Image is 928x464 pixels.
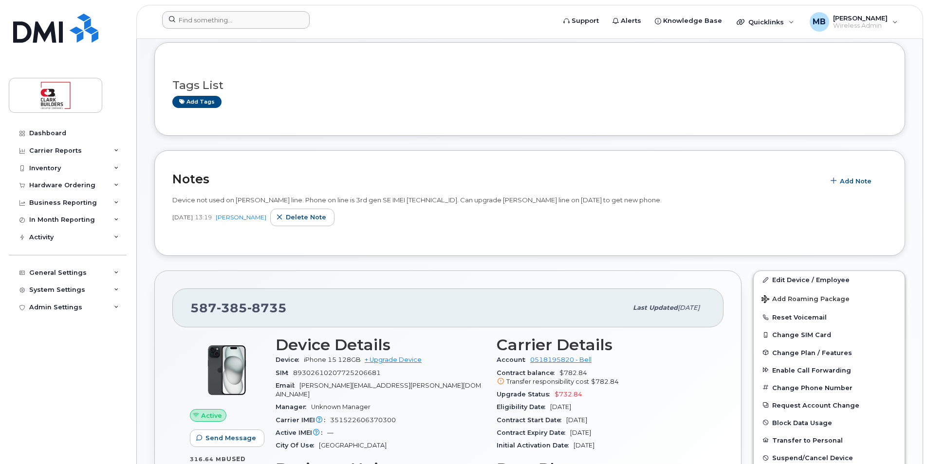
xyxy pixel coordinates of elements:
span: Add Note [840,177,872,186]
span: SIM [276,369,293,376]
a: Support [557,11,606,31]
span: [DATE] [570,429,591,436]
button: Transfer to Personal [754,431,905,449]
span: Contract balance [497,369,559,376]
span: [DATE] [574,442,594,449]
span: 89302610207725206681 [293,369,381,376]
span: City Of Use [276,442,319,449]
span: Wireless Admin [833,22,888,30]
span: [GEOGRAPHIC_DATA] [319,442,387,449]
a: 0518195820 - Bell [530,356,592,363]
span: 8735 [247,301,287,315]
span: 587 [190,301,287,315]
span: Active [201,411,222,420]
span: — [327,429,334,436]
button: Block Data Usage [754,414,905,431]
span: [DATE] [550,403,571,410]
span: 13:19 [195,213,212,221]
span: 385 [217,301,247,315]
span: Suspend/Cancel Device [772,454,853,462]
input: Find something... [162,11,310,29]
a: [PERSON_NAME] [216,214,266,221]
span: Active IMEI [276,429,327,436]
span: [PERSON_NAME] [833,14,888,22]
button: Delete note [270,209,334,226]
iframe: Messenger Launcher [886,422,921,457]
span: [DATE] [566,416,587,424]
button: Send Message [190,429,264,447]
span: Initial Activation Date [497,442,574,449]
h3: Carrier Details [497,336,706,354]
span: 316.64 MB [190,456,226,463]
span: Enable Call Forwarding [772,366,851,374]
button: Change Plan / Features [754,344,905,361]
span: MB [813,16,826,28]
span: Last updated [633,304,678,311]
div: Quicklinks [730,12,801,32]
div: Matthew Buttrey [803,12,905,32]
a: Knowledge Base [648,11,729,31]
button: Change SIM Card [754,326,905,343]
a: Alerts [606,11,648,31]
button: Enable Call Forwarding [754,361,905,379]
span: Delete note [286,213,326,222]
span: 351522606370300 [330,416,396,424]
a: Edit Device / Employee [754,271,905,288]
h3: Tags List [172,79,887,91]
span: [PERSON_NAME][EMAIL_ADDRESS][PERSON_NAME][DOMAIN_NAME] [276,382,481,398]
span: Add Roaming Package [761,295,850,304]
span: [DATE] [172,213,193,221]
span: $782.84 [591,378,619,385]
button: Request Account Change [754,396,905,414]
span: Upgrade Status [497,391,555,398]
span: iPhone 15 128GB [304,356,361,363]
span: Email [276,382,299,389]
span: Account [497,356,530,363]
span: [DATE] [678,304,700,311]
button: Add Note [824,172,880,190]
button: Reset Voicemail [754,308,905,326]
span: Change Plan / Features [772,349,852,356]
span: Carrier IMEI [276,416,330,424]
h3: Device Details [276,336,485,354]
span: Device [276,356,304,363]
button: Change Phone Number [754,379,905,396]
span: $782.84 [497,369,706,387]
h2: Notes [172,172,819,186]
img: iPhone_15_Black.png [198,341,256,399]
span: Transfer responsibility cost [506,378,589,385]
a: + Upgrade Device [365,356,422,363]
span: Contract Start Date [497,416,566,424]
span: Support [572,16,599,26]
span: Knowledge Base [663,16,722,26]
span: Alerts [621,16,641,26]
span: Contract Expiry Date [497,429,570,436]
a: Add tags [172,96,222,108]
span: Quicklinks [748,18,784,26]
span: Device not used on [PERSON_NAME] line. Phone on line is 3rd gen SE IMEI [TECHNICAL_ID]. Can upgra... [172,196,662,204]
button: Add Roaming Package [754,288,905,308]
span: Eligibility Date [497,403,550,410]
span: used [226,455,246,463]
span: Send Message [205,433,256,443]
span: Unknown Manager [311,403,371,410]
span: $732.84 [555,391,582,398]
span: Manager [276,403,311,410]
